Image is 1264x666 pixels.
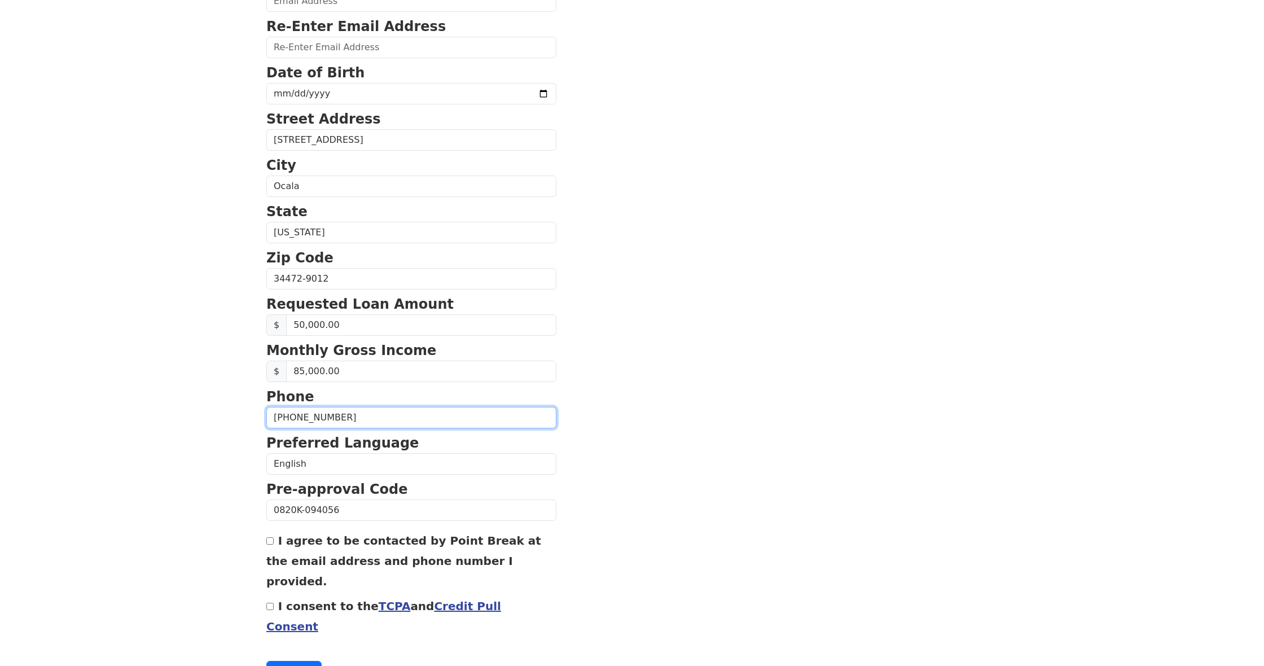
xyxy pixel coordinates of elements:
input: City [266,176,556,197]
p: Monthly Gross Income [266,340,556,361]
label: I agree to be contacted by Point Break at the email address and phone number I provided. [266,534,541,588]
input: Monthly Gross Income [286,361,556,382]
strong: Date of Birth [266,65,365,81]
input: Re-Enter Email Address [266,37,556,58]
strong: Requested Loan Amount [266,296,454,312]
input: Street Address [266,129,556,151]
strong: Zip Code [266,250,333,266]
strong: Street Address [266,111,381,127]
strong: Pre-approval Code [266,481,408,497]
label: I consent to the and [266,599,501,633]
a: TCPA [379,599,411,613]
strong: Re-Enter Email Address [266,19,446,34]
span: $ [266,361,287,382]
strong: State [266,204,308,220]
input: Requested Loan Amount [286,314,556,336]
strong: Preferred Language [266,435,419,451]
input: Zip Code [266,268,556,290]
input: (___) ___-____ [266,407,556,428]
strong: Phone [266,389,314,405]
span: $ [266,314,287,336]
input: Pre-approval Code [266,499,556,521]
strong: City [266,157,296,173]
